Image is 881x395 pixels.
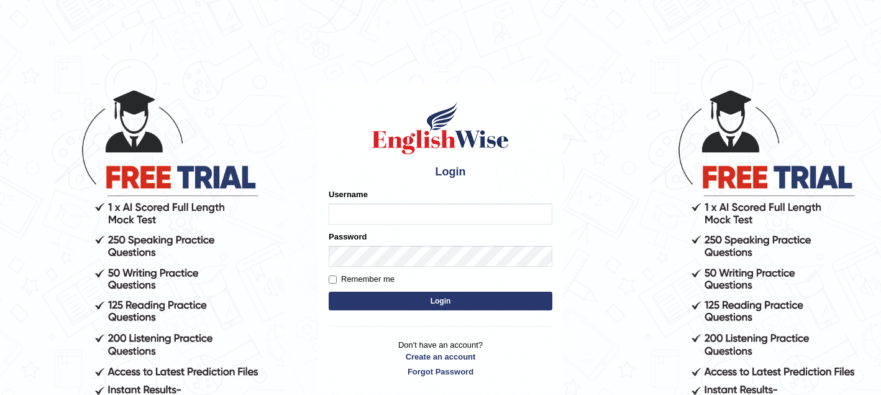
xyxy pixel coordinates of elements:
[329,188,368,200] label: Username
[329,162,552,182] h4: Login
[329,273,395,286] label: Remember me
[329,276,337,284] input: Remember me
[329,292,552,310] button: Login
[329,366,552,378] a: Forgot Password
[329,339,552,378] p: Don't have an account?
[370,100,511,156] img: Logo of English Wise sign in for intelligent practice with AI
[329,231,367,243] label: Password
[329,351,552,363] a: Create an account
